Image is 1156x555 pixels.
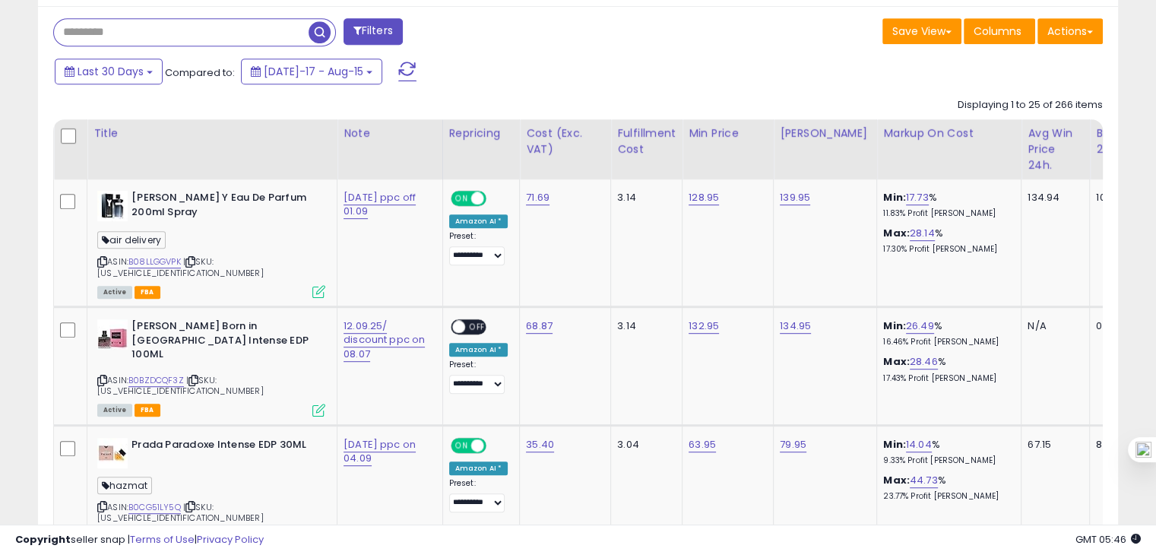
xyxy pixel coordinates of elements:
[449,478,508,512] div: Preset:
[128,374,184,387] a: B0BZDCQF3Z
[617,438,670,452] div: 3.04
[97,231,166,249] span: air delivery
[449,125,514,141] div: Repricing
[452,439,471,452] span: ON
[883,208,1009,219] p: 11.83% Profit [PERSON_NAME]
[883,244,1009,255] p: 17.30% Profit [PERSON_NAME]
[128,255,181,268] a: B08LLGGVPK
[883,319,906,333] b: Min:
[526,437,554,452] a: 35.40
[689,437,716,452] a: 63.95
[883,437,906,452] b: Min:
[1028,438,1078,452] div: 67.15
[526,190,549,205] a: 71.69
[97,477,152,494] span: hazmat
[78,64,144,79] span: Last 30 Days
[128,501,181,514] a: B0CG51LY5Q
[883,125,1015,141] div: Markup on Cost
[449,360,508,394] div: Preset:
[910,226,935,241] a: 28.14
[617,191,670,205] div: 3.14
[449,343,508,357] div: Amazon AI *
[97,286,132,299] span: All listings currently available for purchase on Amazon
[97,255,264,278] span: | SKU: [US_VEHICLE_IDENTIFICATION_NUMBER]
[877,119,1021,179] th: The percentage added to the cost of goods (COGS) that forms the calculator for Min & Max prices.
[97,319,325,415] div: ASIN:
[1096,319,1146,333] div: 0%
[344,125,436,141] div: Note
[344,437,416,466] a: [DATE] ppc on 04.09
[883,491,1009,502] p: 23.77% Profit [PERSON_NAME]
[197,532,264,547] a: Privacy Policy
[906,190,929,205] a: 17.73
[883,319,1009,347] div: %
[689,190,719,205] a: 128.95
[97,438,128,468] img: 31tU1t3hGtL._SL40_.jpg
[97,191,128,221] img: 31LPA45ROPL._SL40_.jpg
[483,439,508,452] span: OFF
[1028,191,1078,205] div: 134.94
[452,192,471,205] span: ON
[910,354,938,369] a: 28.46
[780,319,811,334] a: 134.95
[449,461,508,475] div: Amazon AI *
[15,532,71,547] strong: Copyright
[135,404,160,417] span: FBA
[526,125,604,157] div: Cost (Exc. VAT)
[882,18,961,44] button: Save View
[135,286,160,299] span: FBA
[689,125,767,141] div: Min Price
[344,18,403,45] button: Filters
[1096,125,1151,157] div: BB Share 24h.
[910,473,938,488] a: 44.73
[165,65,235,80] span: Compared to:
[449,214,508,228] div: Amazon AI *
[264,64,363,79] span: [DATE]-17 - Aug-15
[974,24,1021,39] span: Columns
[1037,18,1103,44] button: Actions
[1075,532,1141,547] span: 2025-09-15 05:46 GMT
[1028,125,1083,173] div: Avg Win Price 24h.
[617,319,670,333] div: 3.14
[883,455,1009,466] p: 9.33% Profit [PERSON_NAME]
[526,319,553,334] a: 68.87
[883,354,910,369] b: Max:
[344,319,425,361] a: 12.09.25/ discount ppc on 08.07
[883,473,910,487] b: Max:
[1028,319,1078,333] div: N/A
[15,533,264,547] div: seller snap | |
[883,190,906,205] b: Min:
[130,532,195,547] a: Terms of Use
[131,438,316,456] b: Prada Paradoxe Intense EDP 30ML
[883,337,1009,347] p: 16.46% Profit [PERSON_NAME]
[883,438,1009,466] div: %
[883,355,1009,383] div: %
[465,321,489,334] span: OFF
[97,191,325,297] div: ASIN:
[97,404,132,417] span: All listings currently available for purchase on Amazon
[883,191,1009,219] div: %
[780,190,810,205] a: 139.95
[958,98,1103,113] div: Displaying 1 to 25 of 266 items
[344,190,416,219] a: [DATE] ppc off 01.09
[55,59,163,84] button: Last 30 Days
[964,18,1035,44] button: Columns
[241,59,382,84] button: [DATE]-17 - Aug-15
[97,374,264,397] span: | SKU: [US_VEHICLE_IDENTIFICATION_NUMBER]
[883,373,1009,384] p: 17.43% Profit [PERSON_NAME]
[131,319,316,366] b: [PERSON_NAME] Born in [GEOGRAPHIC_DATA] Intense EDP 100ML
[906,319,934,334] a: 26.49
[689,319,719,334] a: 132.95
[131,191,316,223] b: [PERSON_NAME] Y Eau De Parfum 200ml Spray
[483,192,508,205] span: OFF
[1096,191,1146,205] div: 100%
[883,227,1009,255] div: %
[1096,438,1146,452] div: 88%
[93,125,331,141] div: Title
[906,437,932,452] a: 14.04
[449,231,508,265] div: Preset:
[780,437,806,452] a: 79.95
[780,125,870,141] div: [PERSON_NAME]
[617,125,676,157] div: Fulfillment Cost
[97,319,128,350] img: 41DqW08jGVL._SL40_.jpg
